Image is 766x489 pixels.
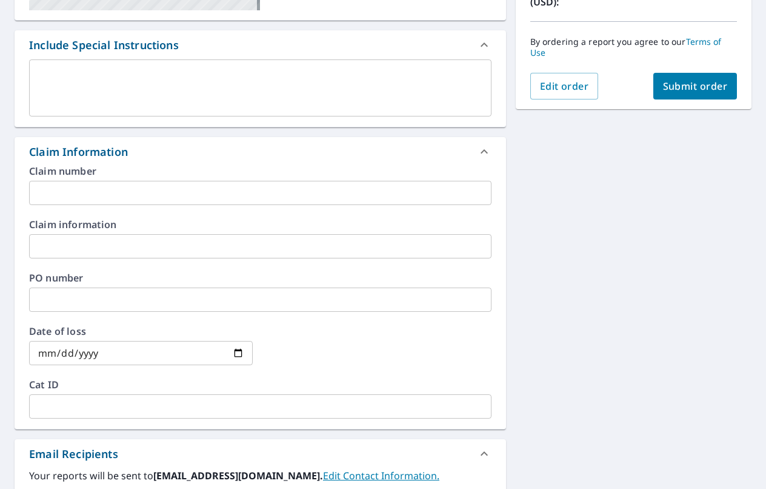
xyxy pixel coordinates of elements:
[29,166,491,176] label: Claim number
[530,36,722,58] a: Terms of Use
[530,73,599,99] button: Edit order
[29,273,491,283] label: PO number
[29,220,491,229] label: Claim information
[29,468,491,483] label: Your reports will be sent to
[29,326,253,336] label: Date of loss
[29,37,179,53] div: Include Special Instructions
[663,79,728,93] span: Submit order
[29,380,491,390] label: Cat ID
[15,137,506,166] div: Claim Information
[540,79,589,93] span: Edit order
[15,30,506,59] div: Include Special Instructions
[29,144,128,160] div: Claim Information
[29,446,118,462] div: Email Recipients
[530,36,737,58] p: By ordering a report you agree to our
[15,439,506,468] div: Email Recipients
[153,469,323,482] b: [EMAIL_ADDRESS][DOMAIN_NAME].
[323,469,439,482] a: EditContactInfo
[653,73,738,99] button: Submit order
